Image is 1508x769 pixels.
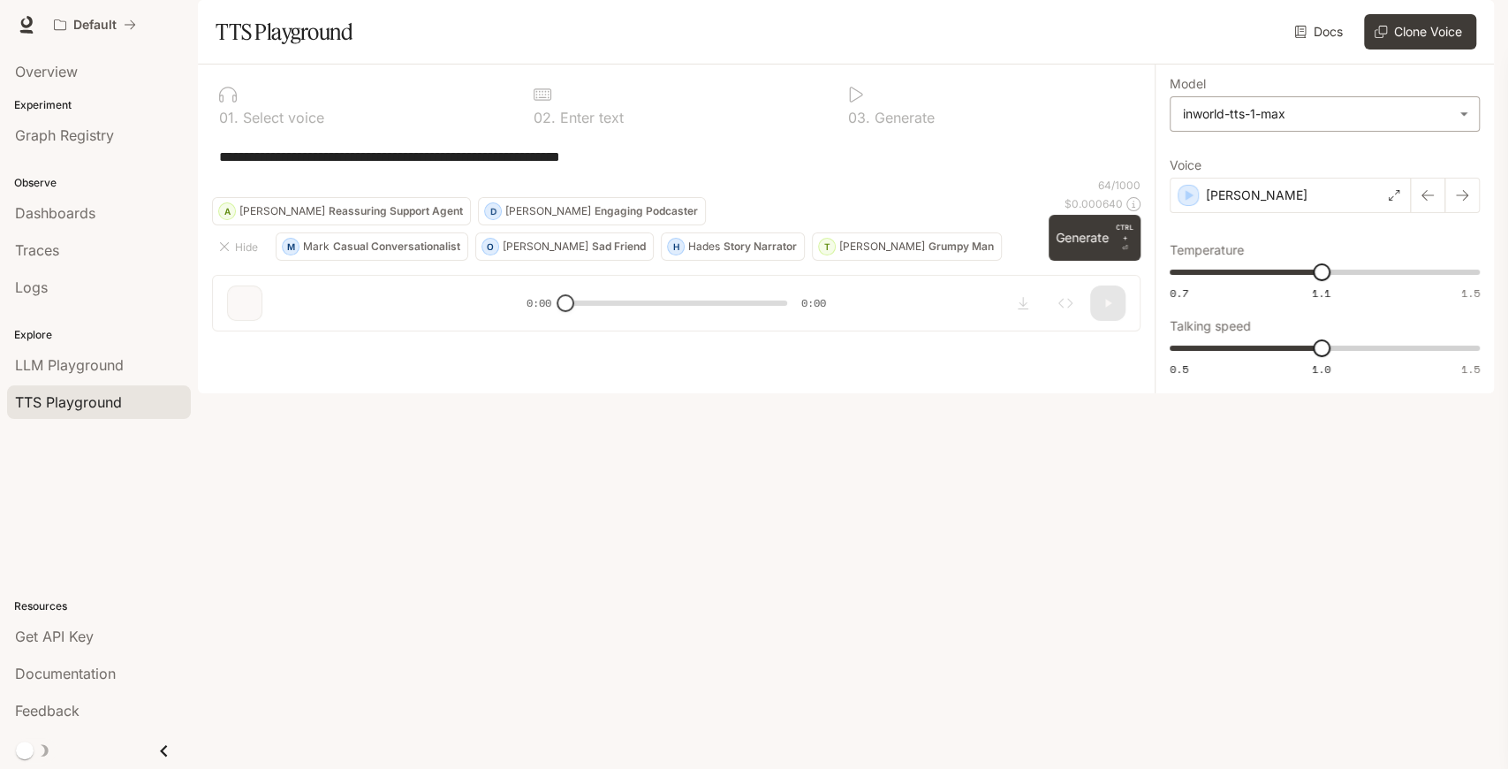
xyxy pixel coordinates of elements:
span: 1.1 [1312,286,1330,301]
p: 0 2 . [534,110,556,125]
p: Hades [688,241,720,252]
p: 0 3 . [847,110,869,125]
button: O[PERSON_NAME]Sad Friend [475,232,654,261]
div: inworld-tts-1-max [1183,105,1451,123]
p: Model [1170,78,1206,90]
p: [PERSON_NAME] [505,206,591,217]
p: CTRL + [1116,222,1133,243]
span: 1.5 [1461,362,1480,377]
button: HHadesStory Narrator [661,232,805,261]
p: Talking speed [1170,320,1251,332]
span: 1.0 [1312,362,1330,377]
a: Docs [1291,14,1350,49]
button: Hide [212,232,269,261]
div: T [819,232,835,261]
p: Default [73,18,117,33]
p: Temperature [1170,244,1244,256]
button: GenerateCTRL +⏎ [1049,215,1140,261]
p: [PERSON_NAME] [839,241,925,252]
button: Clone Voice [1364,14,1476,49]
div: inworld-tts-1-max [1171,97,1479,131]
span: 0.5 [1170,362,1188,377]
button: T[PERSON_NAME]Grumpy Man [812,232,1002,261]
span: 0.7 [1170,286,1188,301]
button: D[PERSON_NAME]Engaging Podcaster [478,197,706,225]
div: A [219,197,235,225]
p: [PERSON_NAME] [503,241,588,252]
p: Select voice [239,110,324,125]
div: D [485,197,501,225]
div: H [668,232,684,261]
p: [PERSON_NAME] [1206,187,1307,204]
p: Enter text [556,110,624,125]
p: $ 0.000640 [1065,196,1123,211]
p: Casual Conversationalist [333,241,460,252]
button: A[PERSON_NAME]Reassuring Support Agent [212,197,471,225]
p: Reassuring Support Agent [329,206,463,217]
div: M [283,232,299,261]
p: Engaging Podcaster [595,206,698,217]
button: All workspaces [46,7,144,42]
p: 64 / 1000 [1098,178,1140,193]
p: Sad Friend [592,241,646,252]
h1: TTS Playground [216,14,352,49]
button: MMarkCasual Conversationalist [276,232,468,261]
p: [PERSON_NAME] [239,206,325,217]
p: ⏎ [1116,222,1133,254]
p: 0 1 . [219,110,239,125]
p: Voice [1170,159,1201,171]
p: Generate [869,110,934,125]
p: Grumpy Man [928,241,994,252]
div: O [482,232,498,261]
p: Story Narrator [724,241,797,252]
p: Mark [303,241,330,252]
span: 1.5 [1461,286,1480,301]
